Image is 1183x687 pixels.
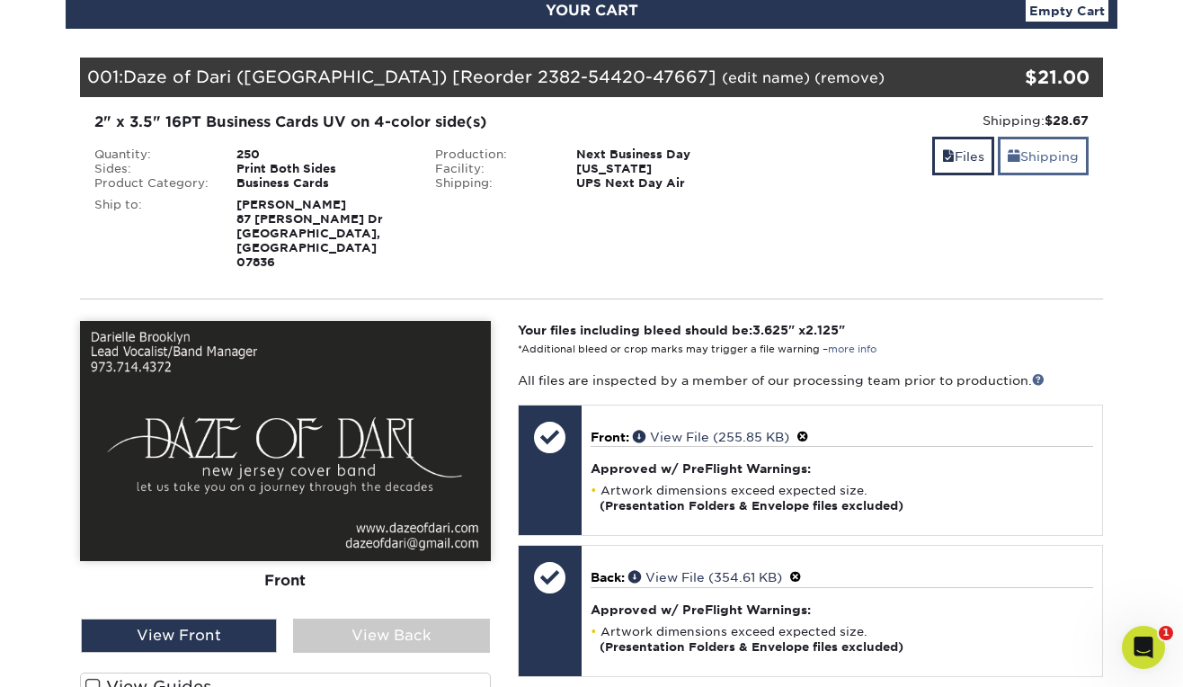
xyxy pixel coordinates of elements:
[591,461,1093,476] h4: Approved w/ PreFlight Warnings:
[518,323,845,337] strong: Your files including bleed should be: " x "
[81,198,223,270] div: Ship to:
[81,162,223,176] div: Sides:
[94,112,748,133] div: 2" x 3.5" 16PT Business Cards UV on 4-color side(s)
[223,176,422,191] div: Business Cards
[600,640,903,654] strong: (Presentation Folders & Envelope files excluded)
[932,137,994,175] a: Files
[563,147,761,162] div: Next Business Day
[591,483,1093,513] li: Artwork dimensions exceed expected size.
[942,149,955,164] span: files
[633,430,789,444] a: View File (255.85 KB)
[422,176,564,191] div: Shipping:
[80,58,932,97] div: 001:
[518,371,1103,389] p: All files are inspected by a member of our processing team prior to production.
[722,69,810,86] a: (edit name)
[998,137,1089,175] a: Shipping
[546,2,638,19] span: YOUR CART
[752,323,788,337] span: 3.625
[223,147,422,162] div: 250
[422,162,564,176] div: Facility:
[563,162,761,176] div: [US_STATE]
[422,147,564,162] div: Production:
[628,570,782,584] a: View File (354.61 KB)
[80,561,491,601] div: Front
[814,69,885,86] a: (remove)
[805,323,839,337] span: 2.125
[591,624,1093,655] li: Artwork dimensions exceed expected size.
[828,343,876,355] a: more info
[81,147,223,162] div: Quantity:
[518,343,876,355] small: *Additional bleed or crop marks may trigger a file warning –
[1008,149,1020,164] span: shipping
[775,112,1089,129] div: Shipping:
[1122,626,1165,669] iframe: Intercom live chat
[600,499,903,513] strong: (Presentation Folders & Envelope files excluded)
[591,430,629,444] span: Front:
[293,619,489,653] div: View Back
[81,619,277,653] div: View Front
[563,176,761,191] div: UPS Next Day Air
[591,570,625,584] span: Back:
[236,198,383,269] strong: [PERSON_NAME] 87 [PERSON_NAME] Dr [GEOGRAPHIC_DATA], [GEOGRAPHIC_DATA] 07836
[932,64,1090,91] div: $21.00
[1045,113,1089,128] strong: $28.67
[123,67,716,86] span: Daze of Dari ([GEOGRAPHIC_DATA]) [Reorder 2382-54420-47667]
[591,602,1093,617] h4: Approved w/ PreFlight Warnings:
[1159,626,1173,640] span: 1
[223,162,422,176] div: Print Both Sides
[81,176,223,191] div: Product Category:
